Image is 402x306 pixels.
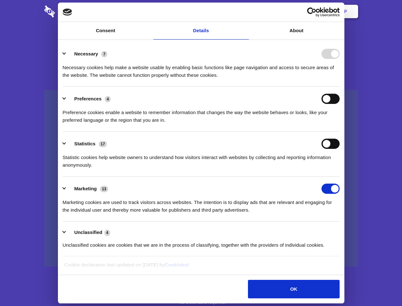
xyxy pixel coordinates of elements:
a: Pricing [187,2,215,21]
span: 17 [99,141,107,147]
span: 4 [104,229,110,236]
button: Marketing (13) [63,184,112,194]
button: Statistics (17) [63,139,111,149]
div: Necessary cookies help make a website usable by enabling basic functions like page navigation and... [63,59,340,79]
button: Necessary (7) [63,49,111,59]
button: OK [248,280,339,298]
label: Necessary [74,51,98,56]
div: Unclassified cookies are cookies that we are in the process of classifying, together with the pro... [63,237,340,249]
span: 7 [101,51,107,57]
iframe: Drift Widget Chat Controller [370,274,394,298]
button: Preferences (4) [63,94,115,104]
img: logo-wordmark-white-trans-d4663122ce5f474addd5e946df7df03e33cb6a1c49d2221995e7729f52c070b2.svg [44,5,99,18]
a: Cookiebot [165,262,189,267]
a: Consent [58,22,153,40]
label: Statistics [74,141,95,146]
a: Details [153,22,249,40]
div: Statistic cookies help website owners to understand how visitors interact with websites by collec... [63,149,340,169]
label: Marketing [74,186,97,191]
div: Marketing cookies are used to track visitors across websites. The intention is to display ads tha... [63,194,340,214]
div: Preference cookies enable a website to remember information that changes the way the website beha... [63,104,340,124]
a: Login [289,2,316,21]
h1: Eliminate Slack Data Loss. [44,29,358,52]
button: Unclassified (4) [63,229,114,237]
a: Contact [258,2,287,21]
h4: Auto-redaction of sensitive data, encrypted data sharing and self-destructing private chats. Shar... [44,58,358,79]
span: 4 [105,96,111,102]
label: Preferences [74,96,102,101]
div: Cookie declaration last updated on [DATE] by [60,261,342,273]
a: Wistia video thumbnail [44,90,358,267]
img: logo [63,9,72,16]
a: About [249,22,344,40]
span: 13 [100,186,108,192]
a: Usercentrics Cookiebot - opens in a new window [284,7,340,17]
